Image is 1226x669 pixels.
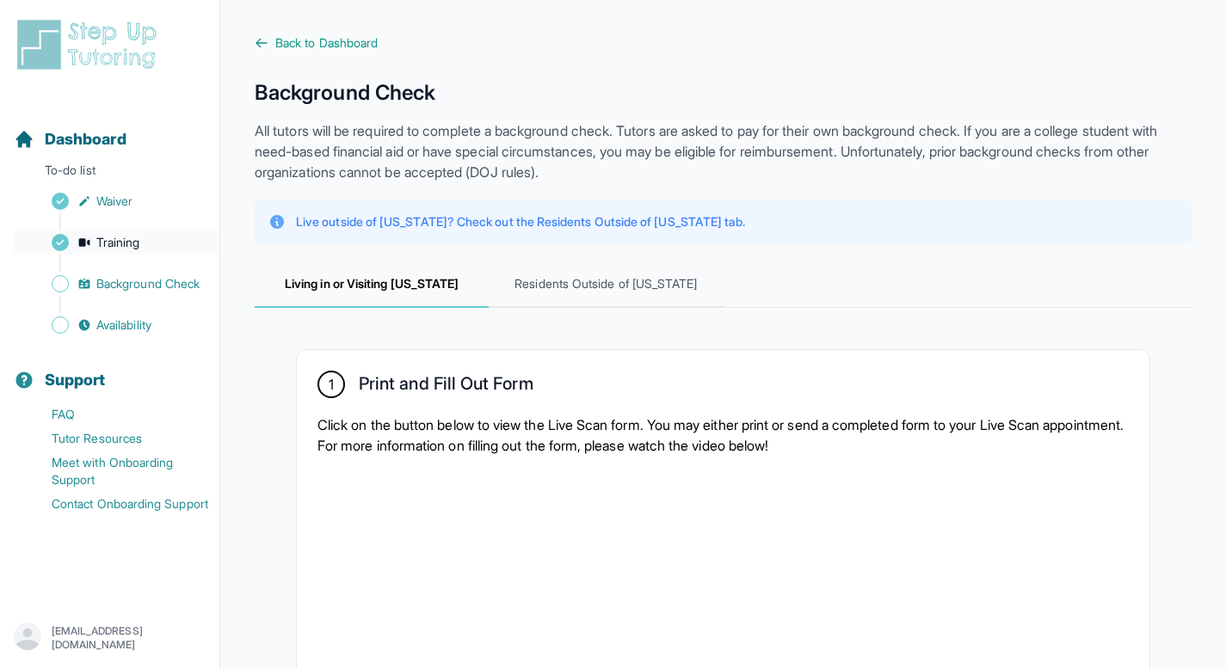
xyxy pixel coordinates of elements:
[489,261,723,308] span: Residents Outside of [US_STATE]
[275,34,378,52] span: Back to Dashboard
[255,120,1192,182] p: All tutors will be required to complete a background check. Tutors are asked to pay for their own...
[255,261,1192,308] nav: Tabs
[96,234,140,251] span: Training
[329,374,334,395] span: 1
[45,368,106,392] span: Support
[45,127,126,151] span: Dashboard
[255,34,1192,52] a: Back to Dashboard
[14,492,219,516] a: Contact Onboarding Support
[7,341,213,399] button: Support
[52,624,206,652] p: [EMAIL_ADDRESS][DOMAIN_NAME]
[317,414,1129,456] p: Click on the button below to view the Live Scan form. You may either print or send a completed fo...
[359,373,533,401] h2: Print and Fill Out Form
[14,451,219,492] a: Meet with Onboarding Support
[14,17,167,72] img: logo
[255,261,489,308] span: Living in or Visiting [US_STATE]
[14,623,206,654] button: [EMAIL_ADDRESS][DOMAIN_NAME]
[14,230,219,255] a: Training
[14,272,219,296] a: Background Check
[14,189,219,213] a: Waiver
[14,427,219,451] a: Tutor Resources
[255,79,1192,107] h1: Background Check
[7,162,213,186] p: To-do list
[7,100,213,158] button: Dashboard
[296,213,745,230] p: Live outside of [US_STATE]? Check out the Residents Outside of [US_STATE] tab.
[96,316,151,334] span: Availability
[96,193,132,210] span: Waiver
[14,402,219,427] a: FAQ
[14,127,126,151] a: Dashboard
[96,275,200,292] span: Background Check
[14,313,219,337] a: Availability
